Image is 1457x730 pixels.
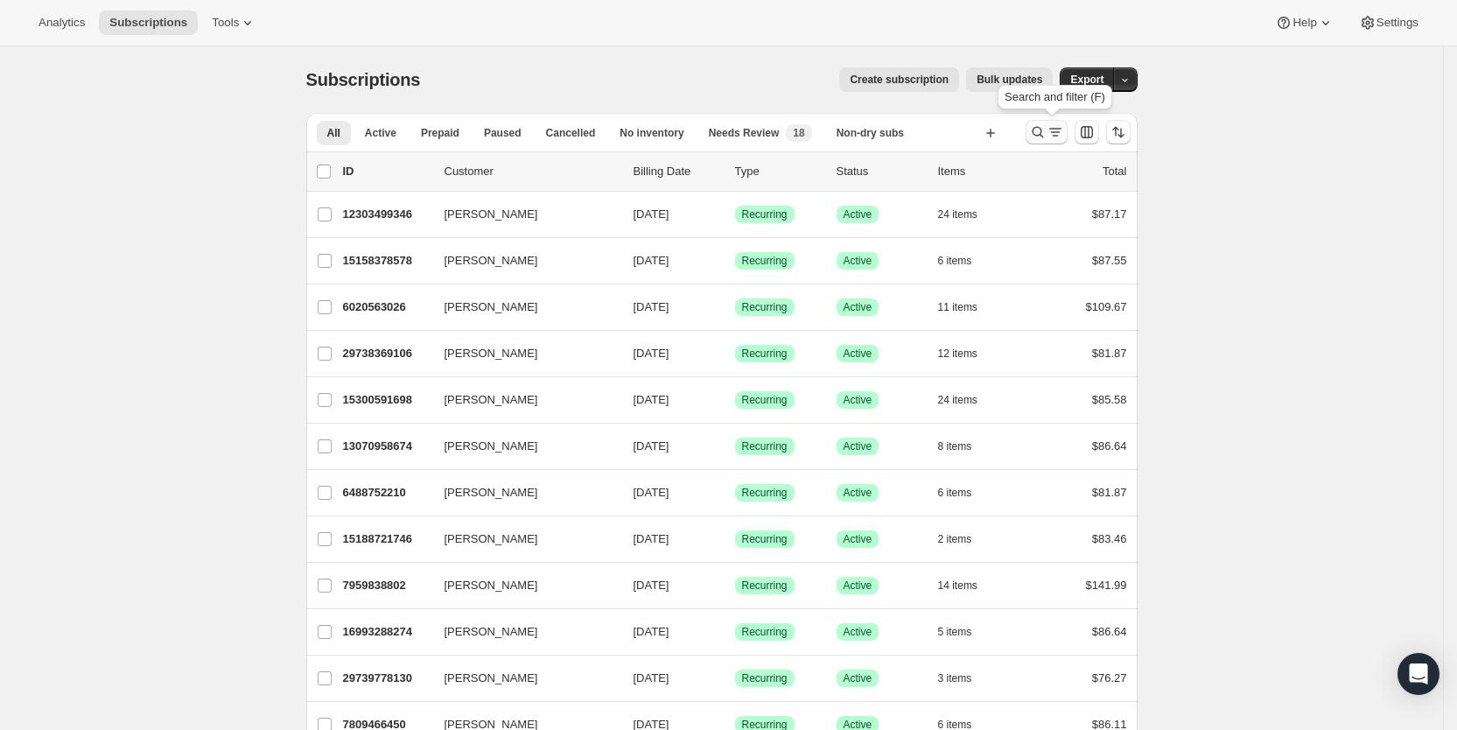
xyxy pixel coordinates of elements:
[343,623,431,641] p: 16993288274
[634,532,669,545] span: [DATE]
[212,16,239,30] span: Tools
[1348,11,1429,35] button: Settings
[365,126,396,140] span: Active
[343,527,1127,551] div: 15188721746[PERSON_NAME][DATE]SuccessRecurringSuccessActive2 items$83.46
[434,432,609,460] button: [PERSON_NAME]
[938,486,972,500] span: 6 items
[1264,11,1344,35] button: Help
[938,249,991,273] button: 6 items
[938,573,997,598] button: 14 items
[742,300,788,314] span: Recurring
[484,126,522,140] span: Paused
[938,532,972,546] span: 2 items
[742,532,788,546] span: Recurring
[735,163,823,180] div: Type
[634,579,669,592] span: [DATE]
[844,579,872,593] span: Active
[844,532,872,546] span: Active
[343,298,431,316] p: 6020563026
[938,207,977,221] span: 24 items
[343,202,1127,227] div: 12303499346[PERSON_NAME][DATE]SuccessRecurringSuccessActive24 items$87.17
[445,252,538,270] span: [PERSON_NAME]
[434,479,609,507] button: [PERSON_NAME]
[343,341,1127,366] div: 29738369106[PERSON_NAME][DATE]SuccessRecurringSuccessActive12 items$81.87
[742,625,788,639] span: Recurring
[1292,16,1316,30] span: Help
[634,486,669,499] span: [DATE]
[445,391,538,409] span: [PERSON_NAME]
[434,572,609,600] button: [PERSON_NAME]
[844,625,872,639] span: Active
[634,347,669,360] span: [DATE]
[850,73,949,87] span: Create subscription
[343,670,431,687] p: 29739778130
[343,391,431,409] p: 15300591698
[1092,254,1127,267] span: $87.55
[938,295,997,319] button: 11 items
[445,623,538,641] span: [PERSON_NAME]
[1092,625,1127,638] span: $86.64
[1092,347,1127,360] span: $81.87
[938,527,991,551] button: 2 items
[343,530,431,548] p: 15188721746
[343,573,1127,598] div: 7959838802[PERSON_NAME][DATE]SuccessRecurringSuccessActive14 items$141.99
[109,16,187,30] span: Subscriptions
[844,207,872,221] span: Active
[1086,300,1127,313] span: $109.67
[343,484,431,502] p: 6488752210
[434,293,609,321] button: [PERSON_NAME]
[938,163,1026,180] div: Items
[634,300,669,313] span: [DATE]
[1092,486,1127,499] span: $81.87
[1060,67,1114,92] button: Export
[938,254,972,268] span: 6 items
[620,126,683,140] span: No inventory
[1106,120,1131,144] button: Sort the results
[938,579,977,593] span: 14 items
[634,671,669,684] span: [DATE]
[742,579,788,593] span: Recurring
[434,340,609,368] button: [PERSON_NAME]
[343,163,1127,180] div: IDCustomerBilling DateTypeStatusItemsTotal
[793,126,804,140] span: 18
[1092,532,1127,545] span: $83.46
[1086,579,1127,592] span: $141.99
[938,625,972,639] span: 5 items
[343,577,431,594] p: 7959838802
[434,386,609,414] button: [PERSON_NAME]
[343,252,431,270] p: 15158378578
[938,341,997,366] button: 12 items
[634,393,669,406] span: [DATE]
[1092,393,1127,406] span: $85.58
[742,439,788,453] span: Recurring
[938,481,991,505] button: 6 items
[1397,653,1439,695] div: Open Intercom Messenger
[421,126,459,140] span: Prepaid
[938,300,977,314] span: 11 items
[445,670,538,687] span: [PERSON_NAME]
[634,163,721,180] p: Billing Date
[966,67,1053,92] button: Bulk updates
[343,295,1127,319] div: 6020563026[PERSON_NAME][DATE]SuccessRecurringSuccessActive11 items$109.67
[445,163,620,180] p: Customer
[1075,120,1099,144] button: Customize table column order and visibility
[434,618,609,646] button: [PERSON_NAME]
[709,126,780,140] span: Needs Review
[938,393,977,407] span: 24 items
[445,530,538,548] span: [PERSON_NAME]
[938,620,991,644] button: 5 items
[844,671,872,685] span: Active
[445,345,538,362] span: [PERSON_NAME]
[445,577,538,594] span: [PERSON_NAME]
[938,202,997,227] button: 24 items
[1376,16,1418,30] span: Settings
[844,486,872,500] span: Active
[634,439,669,453] span: [DATE]
[434,664,609,692] button: [PERSON_NAME]
[742,393,788,407] span: Recurring
[977,73,1042,87] span: Bulk updates
[1070,73,1103,87] span: Export
[839,67,959,92] button: Create subscription
[844,439,872,453] span: Active
[837,163,924,180] p: Status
